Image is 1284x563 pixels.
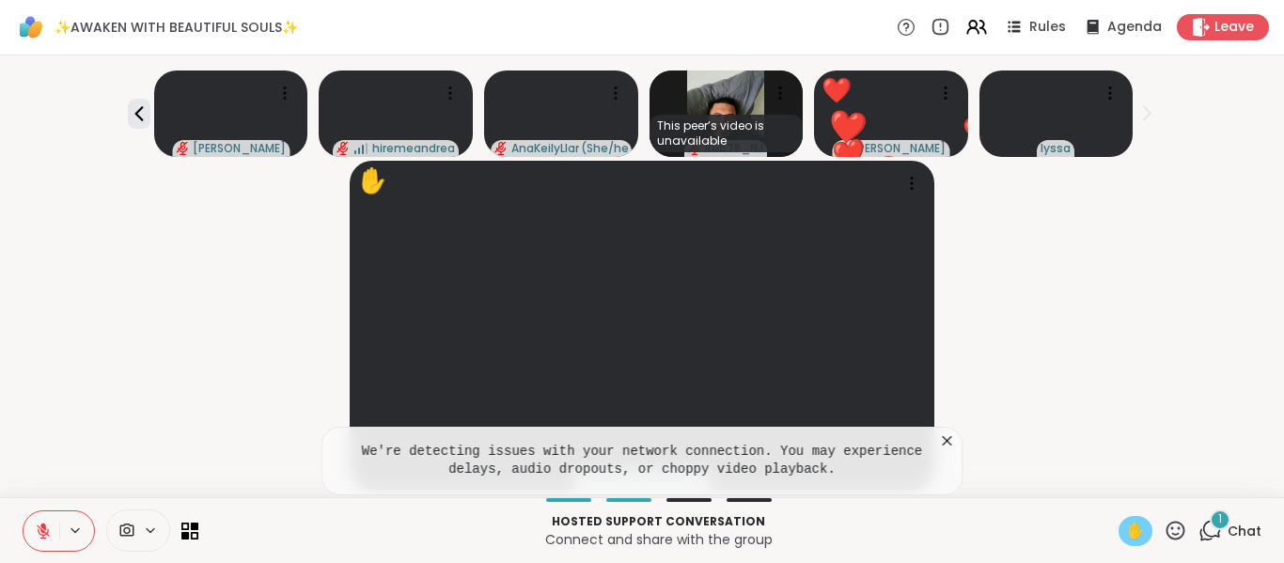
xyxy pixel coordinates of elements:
img: Rob78_NJ [687,70,764,157]
p: Hosted support conversation [210,513,1107,530]
span: [PERSON_NAME] [193,141,286,156]
span: ✋ [1126,520,1145,542]
div: ❤️ [822,72,852,109]
div: This peer’s video is unavailable [650,115,804,152]
span: Rules [1029,18,1066,37]
p: Connect and share with the group [210,530,1107,549]
span: 1 [1218,511,1222,527]
span: AnaKeilyLlaneza [511,141,579,156]
span: lyssa [1041,141,1071,156]
pre: We're detecting issues with your network connection. You may experience delays, audio dropouts, o... [345,443,940,479]
span: hiremeandrea [372,141,455,156]
span: ✨AWAKEN WITH BEAUTIFUL SOULS✨ [55,18,298,37]
span: Leave [1214,18,1254,37]
div: ✋ [357,163,387,199]
span: audio-muted [494,142,508,155]
span: ( She/her/hers/[PERSON_NAME] ) [581,141,628,156]
span: audio-muted [176,142,189,155]
span: Chat [1228,522,1261,540]
button: ❤️ [813,92,883,162]
img: ShareWell Logomark [15,11,47,43]
span: Agenda [1107,18,1162,37]
span: audio-muted [337,142,350,155]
